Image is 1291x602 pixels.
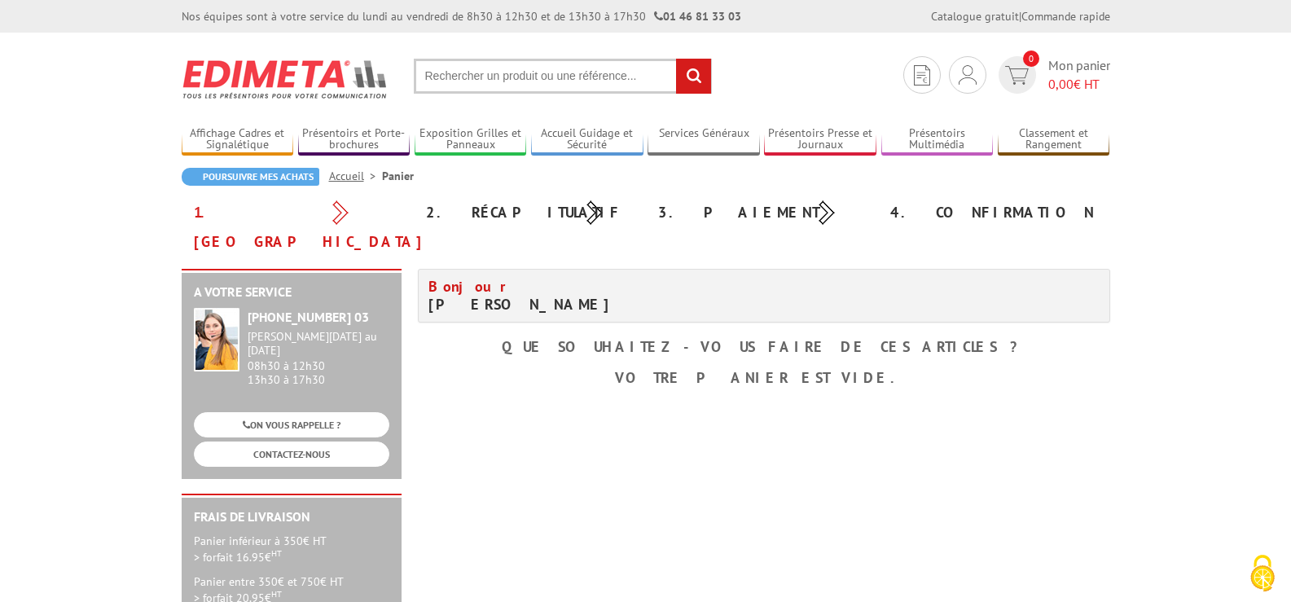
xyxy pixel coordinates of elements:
h2: Frais de Livraison [194,510,389,525]
a: Affichage Cadres et Signalétique [182,126,294,153]
a: Accueil [329,169,382,183]
a: Poursuivre mes achats [182,168,319,186]
span: Bonjour [428,277,515,296]
a: Services Généraux [648,126,760,153]
img: devis rapide [1005,66,1029,85]
div: [PERSON_NAME][DATE] au [DATE] [248,330,389,358]
strong: 01 46 81 33 03 [654,9,741,24]
div: | [931,8,1110,24]
div: 08h30 à 12h30 13h30 à 17h30 [248,330,389,386]
b: Votre panier est vide. [615,368,913,387]
a: Commande rapide [1021,9,1110,24]
a: ON VOUS RAPPELLE ? [194,412,389,437]
sup: HT [271,588,282,600]
img: Edimeta [182,49,389,109]
input: Rechercher un produit ou une référence... [414,59,712,94]
a: Classement et Rangement [998,126,1110,153]
div: 3. Paiement [646,198,878,227]
strong: [PHONE_NUMBER] 03 [248,309,369,325]
div: 2. Récapitulatif [414,198,646,227]
a: Exposition Grilles et Panneaux [415,126,527,153]
button: Cookies (fenêtre modale) [1234,547,1291,602]
span: Mon panier [1048,56,1110,94]
a: Présentoirs Presse et Journaux [764,126,876,153]
h2: A votre service [194,285,389,300]
b: Que souhaitez-vous faire de ces articles ? [502,337,1025,356]
input: rechercher [676,59,711,94]
img: widget-service.jpg [194,308,239,371]
a: devis rapide 0 Mon panier 0,00€ HT [995,56,1110,94]
img: Cookies (fenêtre modale) [1242,553,1283,594]
span: € HT [1048,75,1110,94]
div: 1. [GEOGRAPHIC_DATA] [182,198,414,257]
sup: HT [271,547,282,559]
a: Catalogue gratuit [931,9,1019,24]
a: Présentoirs et Porte-brochures [298,126,411,153]
a: Accueil Guidage et Sécurité [531,126,643,153]
span: 0,00 [1048,76,1074,92]
li: Panier [382,168,414,184]
div: 4. Confirmation [878,198,1110,227]
span: > forfait 16.95€ [194,550,282,565]
span: 0 [1023,51,1039,67]
img: devis rapide [914,65,930,86]
p: Panier inférieur à 350€ HT [194,533,389,565]
a: Présentoirs Multimédia [881,126,994,153]
img: devis rapide [959,65,977,85]
a: CONTACTEZ-NOUS [194,442,389,467]
div: Nos équipes sont à votre service du lundi au vendredi de 8h30 à 12h30 et de 13h30 à 17h30 [182,8,741,24]
h4: [PERSON_NAME] [428,278,752,314]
